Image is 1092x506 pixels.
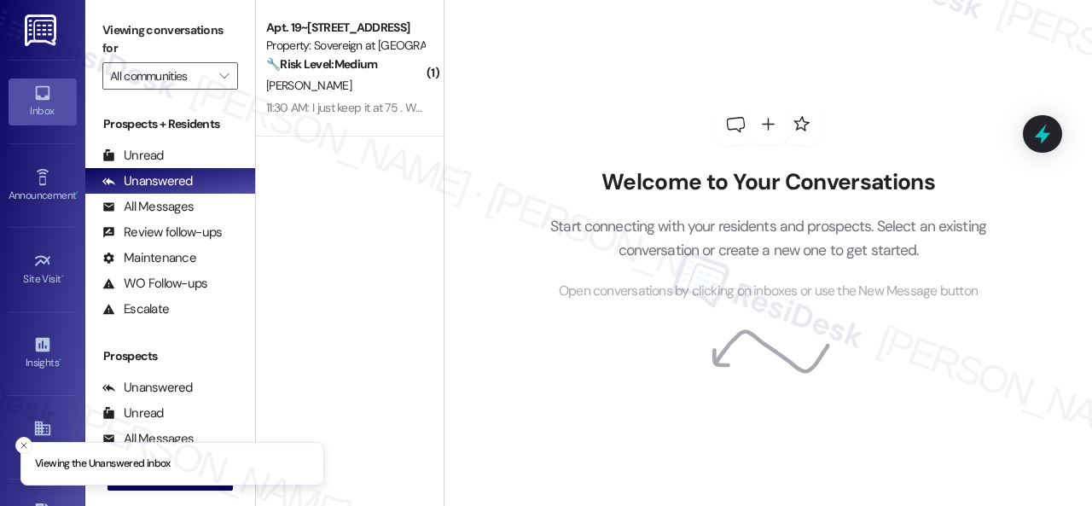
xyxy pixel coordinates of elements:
[266,100,852,115] div: 11:30 AM: I just keep it at 75 . Was curious if the [PERSON_NAME] is what others are paying doing...
[85,115,255,133] div: Prospects + Residents
[102,300,169,318] div: Escalate
[59,354,61,366] span: •
[102,275,207,293] div: WO Follow-ups
[110,62,211,90] input: All communities
[35,457,171,472] p: Viewing the Unanswered inbox
[76,187,78,199] span: •
[102,198,194,216] div: All Messages
[219,69,229,83] i: 
[102,379,193,397] div: Unanswered
[525,214,1013,263] p: Start connecting with your residents and prospects. Select an existing conversation or create a n...
[85,347,255,365] div: Prospects
[9,414,77,460] a: Buildings
[102,147,164,165] div: Unread
[266,37,424,55] div: Property: Sovereign at [GEOGRAPHIC_DATA]
[102,172,193,190] div: Unanswered
[266,19,424,37] div: Apt. 19~[STREET_ADDRESS]
[9,79,77,125] a: Inbox
[102,404,164,422] div: Unread
[525,169,1013,196] h2: Welcome to Your Conversations
[102,249,196,267] div: Maintenance
[102,17,238,62] label: Viewing conversations for
[266,78,351,93] span: [PERSON_NAME]
[559,281,978,302] span: Open conversations by clicking on inboxes or use the New Message button
[9,330,77,376] a: Insights •
[9,247,77,293] a: Site Visit •
[102,224,222,241] div: Review follow-ups
[266,56,377,72] strong: 🔧 Risk Level: Medium
[25,15,60,46] img: ResiDesk Logo
[61,270,64,282] span: •
[15,437,32,454] button: Close toast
